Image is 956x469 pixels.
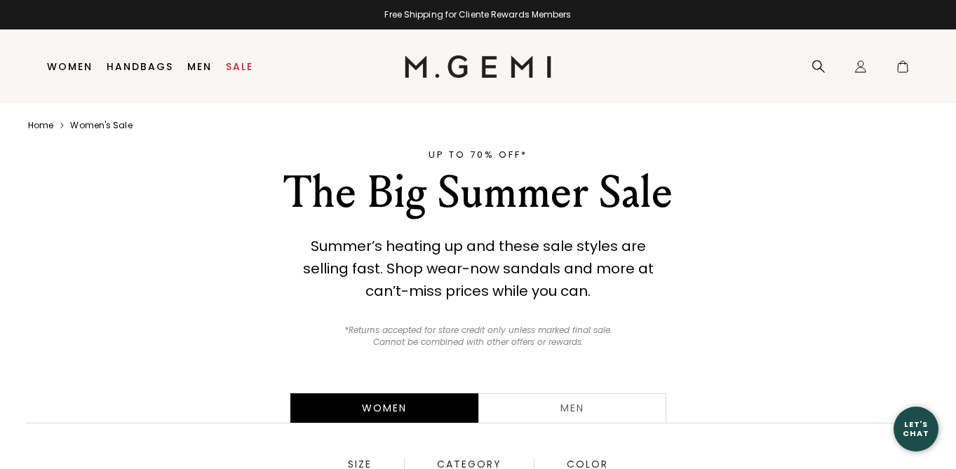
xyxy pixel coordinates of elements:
p: *Returns accepted for store credit only unless marked final sale. Cannot be combined with other o... [336,325,620,348]
a: Women's sale [70,120,132,131]
a: Sale [226,61,253,72]
a: Men [478,393,666,423]
div: UP TO 70% OFF* [218,148,739,162]
div: The Big Summer Sale [218,168,739,218]
div: Let's Chat [894,420,938,437]
div: Women [290,393,478,423]
a: Handbags [107,61,173,72]
a: Men [187,61,212,72]
div: Summer’s heating up and these sale styles are selling fast. Shop wear-now sandals and more at can... [289,235,668,302]
img: M.Gemi [405,55,551,78]
a: Women [47,61,93,72]
a: Home [28,120,53,131]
